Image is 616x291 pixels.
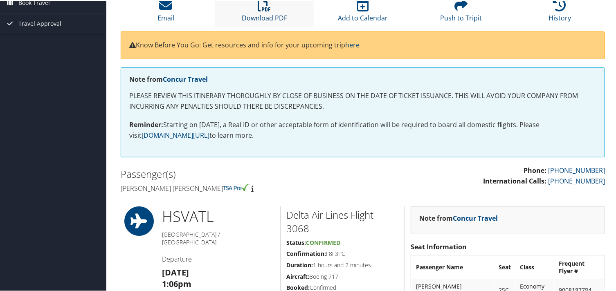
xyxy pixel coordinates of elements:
a: [PHONE_NUMBER] [548,176,605,185]
p: Know Before You Go: Get resources and info for your upcoming trip [129,39,596,50]
strong: Reminder: [129,119,163,128]
strong: Seat Information [411,242,467,251]
a: Concur Travel [453,213,498,222]
h1: HSV ATL [162,206,274,226]
a: Email [157,2,174,22]
a: [PHONE_NUMBER] [548,165,605,174]
h4: Departure [162,254,274,263]
strong: Status: [287,238,306,246]
a: History [549,2,571,22]
strong: Booked: [287,283,310,291]
p: Starting on [DATE], a Real ID or other acceptable form of identification will be required to boar... [129,119,596,140]
h5: [GEOGRAPHIC_DATA] / [GEOGRAPHIC_DATA] [162,230,274,246]
span: Confirmed [306,238,341,246]
strong: Confirmation: [287,249,326,257]
a: Add to Calendar [338,2,388,22]
strong: 1:06pm [162,278,191,289]
h5: Confirmed [287,283,398,291]
h4: [PERSON_NAME] [PERSON_NAME] [121,183,357,192]
strong: International Calls: [483,176,546,185]
span: Travel Approval [18,13,61,33]
a: Concur Travel [163,74,208,83]
strong: Aircraft: [287,272,310,280]
h5: Boeing 717 [287,272,398,280]
h5: F8F3PC [287,249,398,257]
strong: Duration: [287,260,313,268]
img: tsa-precheck.png [223,183,250,190]
a: Download PDF [242,2,287,22]
h2: Delta Air Lines Flight 3068 [287,207,398,235]
th: Class [516,255,554,278]
a: Push to Tripit [441,2,482,22]
th: Seat [495,255,515,278]
th: Passenger Name [412,255,494,278]
a: here [345,40,360,49]
th: Frequent Flyer # [555,255,604,278]
h2: Passenger(s) [121,166,357,180]
p: PLEASE REVIEW THIS ITINERARY THOROUGHLY BY CLOSE OF BUSINESS ON THE DATE OF TICKET ISSUANCE. THIS... [129,90,596,111]
a: [DOMAIN_NAME][URL] [142,130,209,139]
strong: Note from [419,213,498,222]
h5: 1 hours and 2 minutes [287,260,398,269]
strong: Phone: [524,165,546,174]
strong: Note from [129,74,208,83]
strong: [DATE] [162,266,189,277]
